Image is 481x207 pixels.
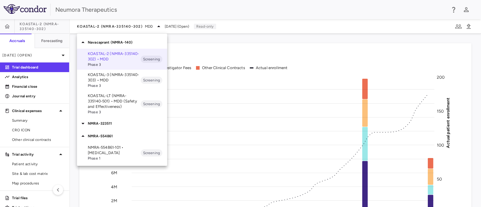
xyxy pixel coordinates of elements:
div: KOASTAL-2 (NMRA-335140-302) • MDDPhase 3Screening [77,49,167,70]
div: NMRA‐554861‐101 • [MEDICAL_DATA]Phase 1Screening [77,142,167,163]
p: Navacaprant (NMRA-140) [88,40,167,45]
span: Phase 3 [88,109,141,115]
span: Screening [141,78,162,83]
p: NMRA‐554861‐101 • [MEDICAL_DATA] [88,145,141,156]
div: NMRA-554861 [77,130,167,142]
div: NMRA-323511 [77,117,167,130]
div: KOASTAL-LT (NMRA-335140-501) • MDD (Safety and Effectiveness)Phase 3Screening [77,91,167,117]
span: Phase 3 [88,62,141,67]
div: Navacaprant (NMRA-140) [77,36,167,49]
p: NMRA-323511 [88,121,167,126]
p: KOASTAL-2 (NMRA-335140-302) • MDD [88,51,141,62]
p: NMRA-554861 [88,133,167,139]
span: Screening [141,56,162,62]
span: Screening [141,150,162,156]
div: KOASTAL-3 (NMRA-335140-303) • MDDPhase 3Screening [77,70,167,91]
p: KOASTAL-LT (NMRA-335140-501) • MDD (Safety and Effectiveness) [88,93,141,109]
span: Phase 1 [88,156,141,161]
span: Phase 3 [88,83,141,88]
span: Screening [141,101,162,107]
p: KOASTAL-3 (NMRA-335140-303) • MDD [88,72,141,83]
